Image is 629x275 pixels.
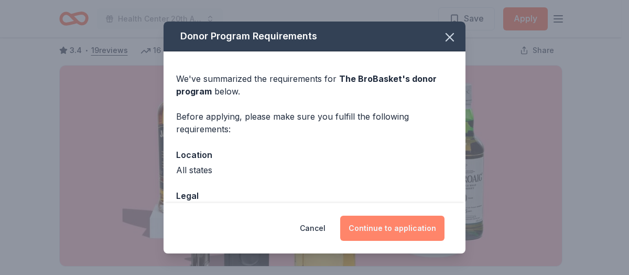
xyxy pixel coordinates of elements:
[164,22,465,51] div: Donor Program Requirements
[176,189,453,203] div: Legal
[176,110,453,135] div: Before applying, please make sure you fulfill the following requirements:
[340,216,444,241] button: Continue to application
[300,216,326,241] button: Cancel
[176,72,453,98] div: We've summarized the requirements for below.
[176,164,453,176] div: All states
[176,148,453,162] div: Location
